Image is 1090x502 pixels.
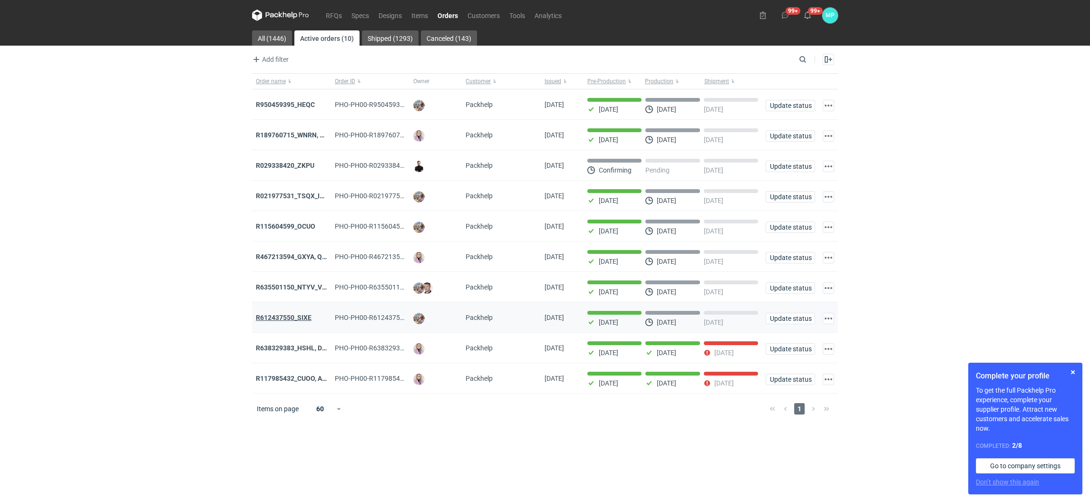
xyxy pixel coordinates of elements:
[599,288,618,296] p: [DATE]
[413,282,425,294] img: Michał Palasek
[256,131,339,139] strong: R189760715_WNRN, CWNS
[421,282,433,294] img: Maciej Sikora
[766,100,815,111] button: Update status
[545,314,564,321] span: 26/08/2025
[545,101,564,108] span: 04/09/2025
[252,74,331,89] button: Order name
[657,349,676,357] p: [DATE]
[530,10,566,21] a: Analytics
[823,343,834,355] button: Actions
[256,314,311,321] a: R612437550_SIXE
[599,319,618,326] p: [DATE]
[335,101,428,108] span: PHO-PH00-R950459395_HEQC
[976,441,1075,451] div: Completed:
[657,379,676,387] p: [DATE]
[976,477,1039,487] button: Don’t show this again
[645,77,673,85] span: Production
[466,77,491,85] span: Customer
[778,8,793,23] button: 99+
[335,222,428,230] span: PHO-PH00-R115604599_OCUO
[599,106,618,113] p: [DATE]
[413,100,425,111] img: Michał Palasek
[335,283,447,291] span: PHO-PH00-R635501150_NTYV_VNSV
[433,10,463,21] a: Orders
[704,288,723,296] p: [DATE]
[976,370,1075,382] h1: Complete your profile
[413,374,425,385] img: Klaudia Wiśniewska
[766,130,815,142] button: Update status
[770,254,811,261] span: Update status
[822,8,838,23] div: Martyna Paroń
[794,403,805,415] span: 1
[714,349,734,357] p: [DATE]
[770,376,811,383] span: Update status
[823,161,834,172] button: Actions
[335,131,452,139] span: PHO-PH00-R189760715_WNRN,-CWNS
[823,191,834,203] button: Actions
[256,375,356,382] a: R117985432_CUOO, AZGB, OQAV
[466,314,493,321] span: Packhelp
[704,136,723,144] p: [DATE]
[766,222,815,233] button: Update status
[657,197,676,204] p: [DATE]
[256,283,335,291] a: R635501150_NTYV_VNSV
[770,224,811,231] span: Update status
[256,344,335,352] strong: R638329383_HSHL, DETO
[413,252,425,263] img: Klaudia Wiśniewska
[704,106,723,113] p: [DATE]
[462,74,541,89] button: Customer
[335,314,424,321] span: PHO-PH00-R612437550_SIXE
[643,74,702,89] button: Production
[599,227,618,235] p: [DATE]
[599,197,618,204] p: [DATE]
[256,162,314,169] strong: R029338420_ZKPU
[413,222,425,233] img: Michał Palasek
[822,8,838,23] button: MP
[335,375,469,382] span: PHO-PH00-R117985432_CUOO,-AZGB,-OQAV
[463,10,505,21] a: Customers
[251,54,289,65] span: Add filter
[466,192,493,200] span: Packhelp
[584,74,643,89] button: Pre-Production
[770,133,811,139] span: Update status
[413,191,425,203] img: Michał Palasek
[599,349,618,357] p: [DATE]
[545,283,564,291] span: 26/08/2025
[305,402,336,415] div: 60
[335,77,355,85] span: Order ID
[770,102,811,109] span: Update status
[545,375,564,382] span: 30/06/2025
[256,222,315,230] a: R115604599_OCUO
[257,404,299,414] span: Items on page
[766,343,815,355] button: Update status
[976,386,1075,433] p: To get the full Packhelp Pro experience, complete your supplier profile. Attract new customers an...
[545,162,564,169] span: 03/09/2025
[657,136,676,144] p: [DATE]
[545,192,564,200] span: 01/09/2025
[599,258,618,265] p: [DATE]
[545,131,564,139] span: 03/09/2025
[335,162,427,169] span: PHO-PH00-R029338420_ZKPU
[252,30,292,46] a: All (1446)
[704,77,729,85] span: Shipment
[704,319,723,326] p: [DATE]
[800,8,815,23] button: 99+
[335,192,446,200] span: PHO-PH00-R021977531_TSQX_IDUW
[466,283,493,291] span: Packhelp
[823,222,834,233] button: Actions
[256,101,315,108] a: R950459395_HEQC
[766,252,815,263] button: Update status
[766,374,815,385] button: Update status
[421,30,477,46] a: Canceled (143)
[587,77,626,85] span: Pre-Production
[823,100,834,111] button: Actions
[413,77,429,85] span: Owner
[645,166,670,174] p: Pending
[599,166,632,174] p: Confirming
[599,136,618,144] p: [DATE]
[766,191,815,203] button: Update status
